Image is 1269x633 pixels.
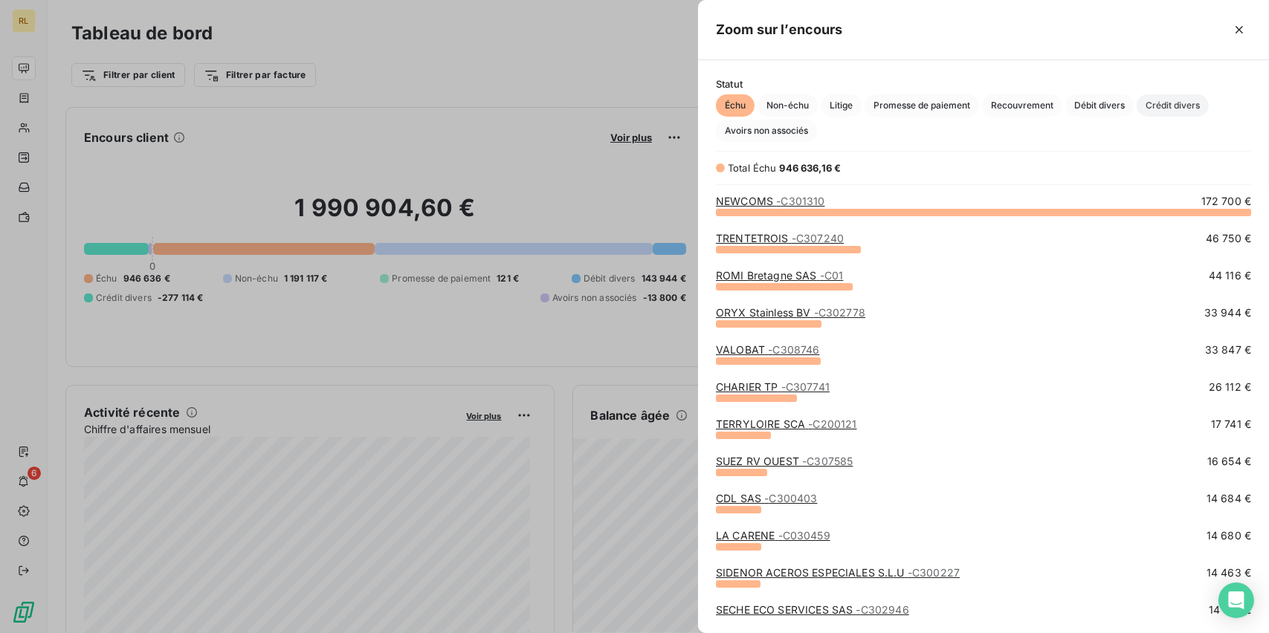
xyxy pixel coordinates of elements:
[908,566,960,579] span: - C300227
[1209,603,1251,617] span: 14 132 €
[716,306,865,319] a: ORYX Stainless BV
[792,232,844,244] span: - C307240
[1065,94,1134,117] button: Débit divers
[1205,343,1251,357] span: 33 847 €
[716,19,843,40] h5: Zoom sur l’encours
[716,418,856,430] a: TERRYLOIRE SCA
[728,162,777,174] span: Total Échu
[814,306,865,319] span: - C302778
[698,194,1269,615] div: grid
[716,195,824,207] a: NEWCOMS
[716,455,853,467] a: SUEZ RV OUEST
[1207,491,1251,506] span: 14 684 €
[1218,582,1254,618] div: Open Intercom Messenger
[1204,305,1251,320] span: 33 944 €
[1207,528,1251,543] span: 14 680 €
[865,94,979,117] button: Promesse de paiement
[802,455,853,467] span: - C307585
[716,78,1251,90] span: Statut
[716,232,844,244] a: TRENTETROIS
[716,566,960,579] a: SIDENOR ACEROS ESPECIALES S.L.U
[1209,268,1251,283] span: 44 116 €
[1206,231,1251,246] span: 46 750 €
[1207,454,1251,469] span: 16 654 €
[716,492,817,504] a: CDL SAS
[856,603,908,616] span: - C302946
[776,195,824,207] span: - C301310
[716,343,819,356] a: VALOBAT
[820,269,844,282] span: - C01
[1209,380,1251,395] span: 26 112 €
[716,269,843,282] a: ROMI Bretagne SAS
[808,418,856,430] span: - C200121
[758,94,818,117] button: Non-échu
[778,529,830,542] span: - C030459
[781,380,830,393] span: - C307741
[716,94,755,117] button: Échu
[982,94,1062,117] button: Recouvrement
[1211,417,1251,432] span: 17 741 €
[716,380,830,393] a: CHARIER TP
[1201,194,1251,209] span: 172 700 €
[768,343,819,356] span: - C308746
[1137,94,1209,117] button: Crédit divers
[821,94,862,117] button: Litige
[764,492,817,504] span: - C300403
[716,603,909,616] a: SECHE ECO SERVICES SAS
[716,529,830,542] a: LA CARENE
[1207,565,1251,580] span: 14 463 €
[716,120,817,142] button: Avoirs non associés
[780,162,842,174] span: 946 636,16 €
